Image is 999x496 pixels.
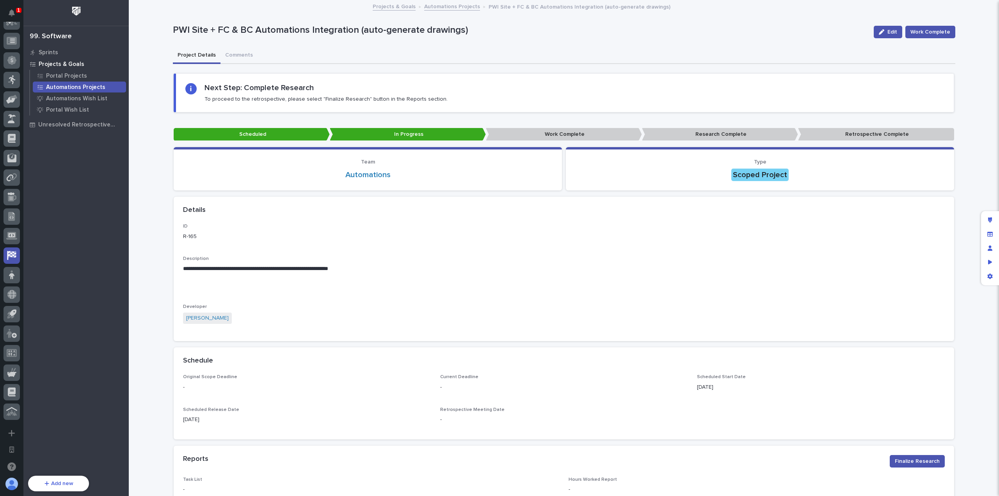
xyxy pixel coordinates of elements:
[8,7,23,23] img: Stacker
[30,32,72,41] div: 99. Software
[27,128,99,135] div: We're available if you need us!
[23,119,129,130] a: Unresolved Retrospective Tasks
[183,485,559,494] p: -
[183,357,213,365] h2: Schedule
[697,383,945,391] p: [DATE]
[440,375,478,379] span: Current Deadline
[489,2,670,11] p: PWI Site + FC & BC Automations Integration (auto-generate drawings)
[905,26,955,38] button: Work Complete
[183,233,197,241] p: R-165
[133,123,142,132] button: Start new chat
[183,455,208,464] h2: Reports
[183,206,206,215] h2: Details
[30,70,129,81] a: Portal Projects
[4,5,20,21] button: Notifications
[24,167,63,173] span: [PERSON_NAME]
[46,95,107,102] p: Automations Wish List
[642,128,798,141] p: Research Complete
[183,416,431,424] p: [DATE]
[440,383,688,391] p: -
[46,84,105,91] p: Automations Projects
[39,49,58,56] p: Sprints
[121,146,142,155] button: See all
[4,476,20,492] button: users-avatar
[424,2,480,11] a: Automations Projects
[23,58,129,70] a: Projects & Goals
[8,99,14,105] div: 📖
[69,4,84,18] img: Workspace Logo
[183,224,188,229] span: ID
[8,43,142,56] p: How can we help?
[983,241,997,255] div: Manage users
[220,48,258,64] button: Comments
[30,82,129,92] a: Automations Projects
[174,128,330,141] p: Scheduled
[46,95,103,109] a: 🔗Onboarding Call
[890,455,945,468] button: Finalize Research
[78,185,94,190] span: Pylon
[8,31,142,43] p: Welcome 👋
[183,375,237,379] span: Original Scope Deadline
[486,128,642,141] p: Work Complete
[910,28,950,36] span: Work Complete
[173,48,220,64] button: Project Details
[361,159,375,165] span: Team
[874,26,902,38] button: Edit
[16,98,43,106] span: Help Docs
[186,314,229,322] a: [PERSON_NAME]
[30,104,129,115] a: Portal Wish List
[183,407,239,412] span: Scheduled Release Date
[345,170,391,180] a: Automations
[5,95,46,109] a: 📖Help Docs
[983,255,997,269] div: Preview as
[4,459,20,475] button: Open support chat
[183,304,207,309] span: Developer
[30,93,129,104] a: Automations Wish List
[183,256,209,261] span: Description
[983,227,997,241] div: Manage fields and data
[55,184,94,190] a: Powered byPylon
[754,159,766,165] span: Type
[373,2,416,11] a: Projects & Goals
[895,457,940,465] span: Finalize Research
[798,128,954,141] p: Retrospective Complete
[983,269,997,283] div: App settings
[183,383,431,391] p: -
[27,121,128,128] div: Start new chat
[183,477,202,482] span: Task List
[173,25,867,36] p: PWI Site + FC & BC Automations Integration (auto-generate drawings)
[69,167,85,173] span: [DATE]
[8,121,22,135] img: 1736555164131-43832dd5-751b-4058-ba23-39d91318e5a0
[65,167,68,173] span: •
[697,375,746,379] span: Scheduled Start Date
[46,73,87,80] p: Portal Projects
[204,96,448,103] p: To proceed to the retrospective, please select "Finalize Research" button in the Reports section.
[39,61,84,68] p: Projects & Goals
[4,425,20,441] button: Add a new app...
[28,476,89,491] button: Add new
[887,29,897,35] span: Edit
[23,46,129,58] a: Sprints
[4,441,20,458] button: Open workspace settings
[17,7,20,13] p: 1
[440,407,505,412] span: Retrospective Meeting Date
[330,128,486,141] p: In Progress
[204,83,314,92] h2: Next Step: Complete Research
[731,169,789,181] div: Scoped Project
[10,9,20,22] div: Notifications1
[983,213,997,227] div: Edit layout
[8,148,52,154] div: Past conversations
[569,485,945,494] p: -
[38,121,124,128] p: Unresolved Retrospective Tasks
[49,99,55,105] div: 🔗
[440,416,688,424] p: -
[57,98,100,106] span: Onboarding Call
[569,477,617,482] span: Hours Worked Report
[46,107,89,114] p: Portal Wish List
[8,160,20,172] img: Jeff Miller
